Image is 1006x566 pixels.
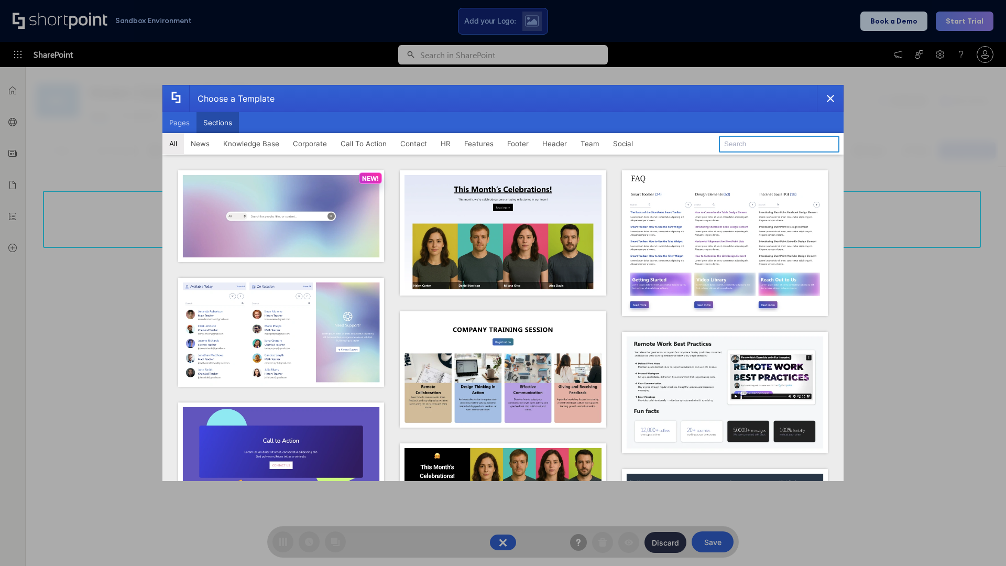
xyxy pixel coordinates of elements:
[393,133,434,154] button: Contact
[362,175,379,182] p: NEW!
[162,133,184,154] button: All
[162,85,844,481] div: template selector
[574,133,606,154] button: Team
[434,133,457,154] button: HR
[334,133,393,154] button: Call To Action
[184,133,216,154] button: News
[457,133,500,154] button: Features
[535,133,574,154] button: Header
[606,133,640,154] button: Social
[189,85,275,112] div: Choose a Template
[162,112,196,133] button: Pages
[286,133,334,154] button: Corporate
[216,133,286,154] button: Knowledge Base
[719,136,839,153] input: Search
[954,516,1006,566] iframe: Chat Widget
[500,133,535,154] button: Footer
[196,112,239,133] button: Sections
